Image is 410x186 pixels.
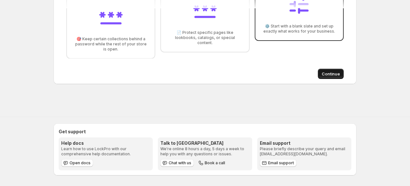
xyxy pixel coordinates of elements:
[61,140,150,146] h3: Help docs
[318,69,344,79] button: Continue
[59,128,351,135] h2: Get support
[169,160,191,166] span: Chat with us
[205,160,225,166] span: Book a call
[260,140,349,146] h3: Email support
[260,159,297,167] a: Email support
[98,4,124,30] img: Password-protect collections
[73,36,148,52] span: 🎯 Keep certain collections behind a password while the rest of your store is open.
[196,159,228,167] button: Book a call
[160,140,249,146] h3: Talk to [GEOGRAPHIC_DATA]
[167,30,242,45] span: 📄 Protect specific pages like lookbooks, catalogs, or special content.
[268,160,294,166] span: Email support
[260,146,349,157] p: Please briefly describe your query and email [EMAIL_ADDRESS][DOMAIN_NAME].
[160,146,249,157] p: We're online 8 hours a day, 5 days a week to help you with any questions or issues.
[61,146,150,157] p: Learn how to use LockPro with our comprehensive help documentation.
[70,160,91,166] span: Open docs
[160,159,194,167] button: Chat with us
[322,71,340,77] span: Continue
[262,24,337,34] span: ⚙️ Start with a blank slate and set up exactly what works for your business.
[61,159,93,167] a: Open docs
